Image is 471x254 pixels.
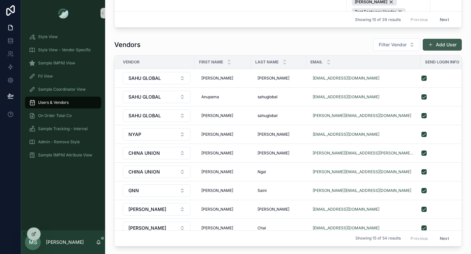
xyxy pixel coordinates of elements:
span: [PERSON_NAME] [201,188,233,193]
span: NYAP [128,131,141,138]
span: SAHU GLOBAL [128,94,161,100]
span: Sample Tracking - Internal [38,126,88,131]
span: Anupama [201,94,219,100]
span: Ngai [258,169,266,174]
span: Chai [258,225,266,231]
a: [EMAIL_ADDRESS][DOMAIN_NAME] [313,76,379,81]
button: Next [435,233,454,243]
span: Filter Vendor [379,41,407,48]
button: Unselect 69 [352,8,406,15]
button: Select Button [373,38,420,51]
span: Send Login Info [425,59,459,65]
a: Sample Coordinator View [25,83,101,95]
a: [EMAIL_ADDRESS][DOMAIN_NAME] [313,207,379,212]
span: Sample Coordinator View [38,87,86,92]
span: SAHU GLOBAL [128,112,161,119]
span: [PERSON_NAME] [258,207,289,212]
div: scrollable content [21,26,105,230]
span: [PERSON_NAME] [258,150,289,156]
button: Select Button [123,109,191,122]
a: Fit View [25,70,101,82]
span: [PERSON_NAME] [128,225,166,231]
span: Style View [38,34,58,39]
a: [PERSON_NAME][EMAIL_ADDRESS][DOMAIN_NAME] [313,113,411,118]
span: On Order Total Co [38,113,72,118]
button: Select Button [123,222,191,234]
a: [EMAIL_ADDRESS][DOMAIN_NAME] [313,225,379,231]
span: [PERSON_NAME] [258,132,289,137]
button: Select Button [123,147,191,159]
span: Sample (MPN) Attribute View [38,152,92,158]
span: sahuglobal [258,113,278,118]
a: [EMAIL_ADDRESS][DOMAIN_NAME] [313,132,379,137]
span: [PERSON_NAME] [201,225,233,231]
a: [PERSON_NAME][EMAIL_ADDRESS][DOMAIN_NAME] [313,188,411,193]
button: Select Button [123,184,191,197]
button: Add User [423,39,462,51]
span: Last Name [255,59,279,65]
span: [PERSON_NAME] [128,206,166,213]
span: CHINA UNION [128,169,160,175]
span: SAHU GLOBAL [128,75,161,81]
span: Users & Vendors [38,100,69,105]
span: [PERSON_NAME] [201,76,233,81]
span: [PERSON_NAME] [201,169,233,174]
span: [PERSON_NAME] [201,150,233,156]
span: [PERSON_NAME] [201,132,233,137]
span: [PERSON_NAME] [201,207,233,212]
a: [EMAIL_ADDRESS][DOMAIN_NAME] [313,94,379,100]
button: Select Button [123,203,191,216]
span: [PERSON_NAME] [258,76,289,81]
span: Vendor [123,59,140,65]
a: Sample (MPN) View [25,57,101,69]
span: First Name [199,59,223,65]
a: Users & Vendors [25,97,101,108]
button: Select Button [123,166,191,178]
span: sahuglobal [258,94,278,100]
a: Sample (MPN) Attribute View [25,149,101,161]
span: Sample (MPN) View [38,60,75,66]
span: Test Footwear Vendor [355,9,396,14]
a: On Order Total Co [25,110,101,122]
button: Select Button [123,128,191,141]
a: Sample Tracking - Internal [25,123,101,135]
button: Next [435,14,454,25]
span: Saini [258,188,267,193]
a: Admin - Remove Style [25,136,101,148]
span: GNN [128,187,139,194]
button: Select Button [123,72,191,84]
a: Style View - Vendor Specific [25,44,101,56]
span: Fit View [38,74,53,79]
a: Style View [25,31,101,43]
span: Email [310,59,323,65]
a: [PERSON_NAME][EMAIL_ADDRESS][PERSON_NAME][DOMAIN_NAME] [313,150,414,156]
span: Showing 15 of 39 results [355,17,401,22]
span: Showing 15 of 54 results [355,236,401,241]
span: [PERSON_NAME] [201,113,233,118]
a: [PERSON_NAME][EMAIL_ADDRESS][DOMAIN_NAME] [313,169,411,174]
span: CHINA UNION [128,150,160,156]
h1: Vendors [114,40,141,49]
span: MS [29,238,37,246]
button: Select Button [123,91,191,103]
img: App logo [58,8,68,18]
p: [PERSON_NAME] [46,239,84,245]
span: Admin - Remove Style [38,139,80,145]
span: Style View - Vendor Specific [38,47,91,53]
